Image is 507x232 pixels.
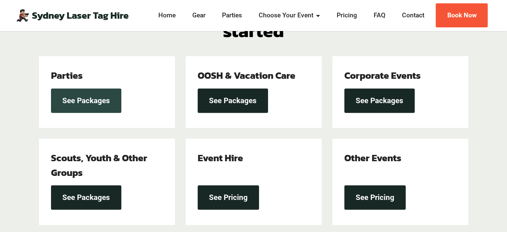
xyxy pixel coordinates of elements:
[16,9,29,22] img: Mobile Laser Tag Parties Sydney
[436,3,488,28] a: Book Now
[400,11,426,20] a: Contact
[335,11,359,20] a: Pricing
[198,151,243,165] strong: Event Hire
[51,68,83,82] strong: Parties
[344,185,406,210] a: See Pricing
[32,11,129,20] a: Sydney Laser Tag Hire
[344,68,421,82] strong: Corporate Events
[344,151,401,165] strong: Other Events
[372,11,387,20] a: FAQ
[51,151,147,179] strong: Scouts, Youth & Other Groups
[257,11,322,20] a: Choose Your Event
[344,88,415,113] a: See Packages
[198,88,268,113] a: See Packages
[156,11,178,20] a: Home
[220,11,244,20] a: Parties
[51,185,121,210] a: See Packages
[198,68,295,82] strong: OOSH & Vacation Care
[51,88,121,113] a: See Packages
[198,185,259,210] a: See Pricing
[190,11,208,20] a: Gear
